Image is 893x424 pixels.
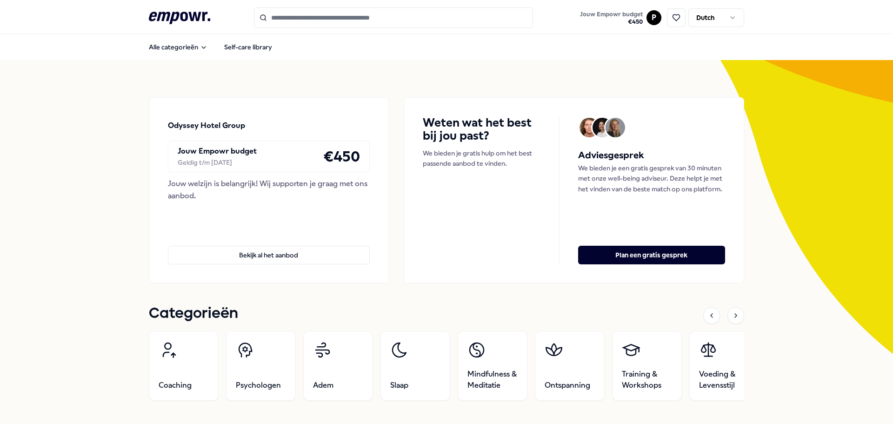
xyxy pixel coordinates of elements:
[236,380,281,391] span: Psychologen
[141,38,280,56] nav: Main
[254,7,533,28] input: Search for products, categories or subcategories
[545,380,590,391] span: Ontspanning
[423,116,540,142] h4: Weten wat het best bij jou past?
[612,331,682,401] a: Training & Workshops
[646,10,661,25] button: P
[141,38,215,56] button: Alle categorieën
[168,231,370,264] a: Bekijk al het aanbod
[580,18,643,26] span: € 450
[535,331,605,401] a: Ontspanning
[467,369,518,391] span: Mindfulness & Meditatie
[576,8,646,27] a: Jouw Empowr budget€450
[149,302,238,325] h1: Categorieën
[578,246,725,264] button: Plan een gratis gesprek
[226,331,296,401] a: Psychologen
[217,38,280,56] a: Self-care library
[580,11,643,18] span: Jouw Empowr budget
[578,163,725,194] p: We bieden je een gratis gesprek van 30 minuten met onze well-being adviseur. Deze helpt je met he...
[168,120,245,132] p: Odyssey Hotel Group
[390,380,408,391] span: Slaap
[458,331,527,401] a: Mindfulness & Meditatie
[380,331,450,401] a: Slaap
[168,178,370,202] div: Jouw welzijn is belangrijk! Wij supporten je graag met ons aanbod.
[580,118,599,137] img: Avatar
[178,145,257,157] p: Jouw Empowr budget
[178,157,257,168] div: Geldig t/m [DATE]
[323,145,360,168] h4: € 450
[168,246,370,264] button: Bekijk al het aanbod
[159,380,192,391] span: Coaching
[606,118,625,137] img: Avatar
[622,369,672,391] span: Training & Workshops
[313,380,333,391] span: Adem
[578,9,645,27] button: Jouw Empowr budget€450
[149,331,219,401] a: Coaching
[689,331,759,401] a: Voeding & Levensstijl
[303,331,373,401] a: Adem
[578,148,725,163] h5: Adviesgesprek
[699,369,749,391] span: Voeding & Levensstijl
[423,148,540,169] p: We bieden je gratis hulp om het best passende aanbod te vinden.
[593,118,612,137] img: Avatar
